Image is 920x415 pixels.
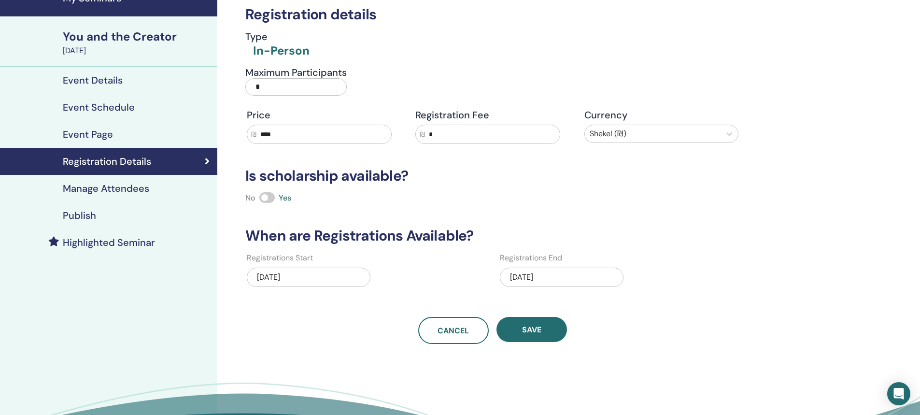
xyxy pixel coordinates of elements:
div: Open Intercom Messenger [887,382,910,405]
a: You and the Creator[DATE] [57,29,217,57]
button: Save [496,317,567,342]
h3: Registration details [240,6,746,23]
label: Registrations Start [247,252,313,264]
div: You and the Creator [63,29,212,45]
h4: Type [245,31,310,43]
h4: Publish [63,210,96,221]
label: Registrations End [500,252,562,264]
h4: Price [247,109,401,121]
span: Save [522,325,541,335]
span: ₪ [251,129,256,140]
input: Maximum Participants [245,78,347,96]
span: No [245,193,255,203]
h4: Event Details [63,74,123,86]
h4: Highlighted Seminar [63,237,155,248]
span: Cancel [438,326,469,336]
h4: Maximum Participants [245,67,347,78]
div: [DATE] [500,268,623,287]
h4: Event Page [63,129,113,140]
h4: Registration Fee [415,109,569,121]
span: Yes [279,193,291,203]
h3: When are Registrations Available? [240,227,746,244]
h4: Event Schedule [63,101,135,113]
div: In-Person [253,43,310,59]
h3: Is scholarship available? [240,167,746,185]
span: ₪ [420,129,425,140]
h4: Manage Attendees [63,183,149,194]
a: Cancel [418,317,489,344]
div: [DATE] [247,268,370,287]
h4: Registration Details [63,156,151,167]
div: [DATE] [63,45,212,57]
h4: Currency [584,109,738,121]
